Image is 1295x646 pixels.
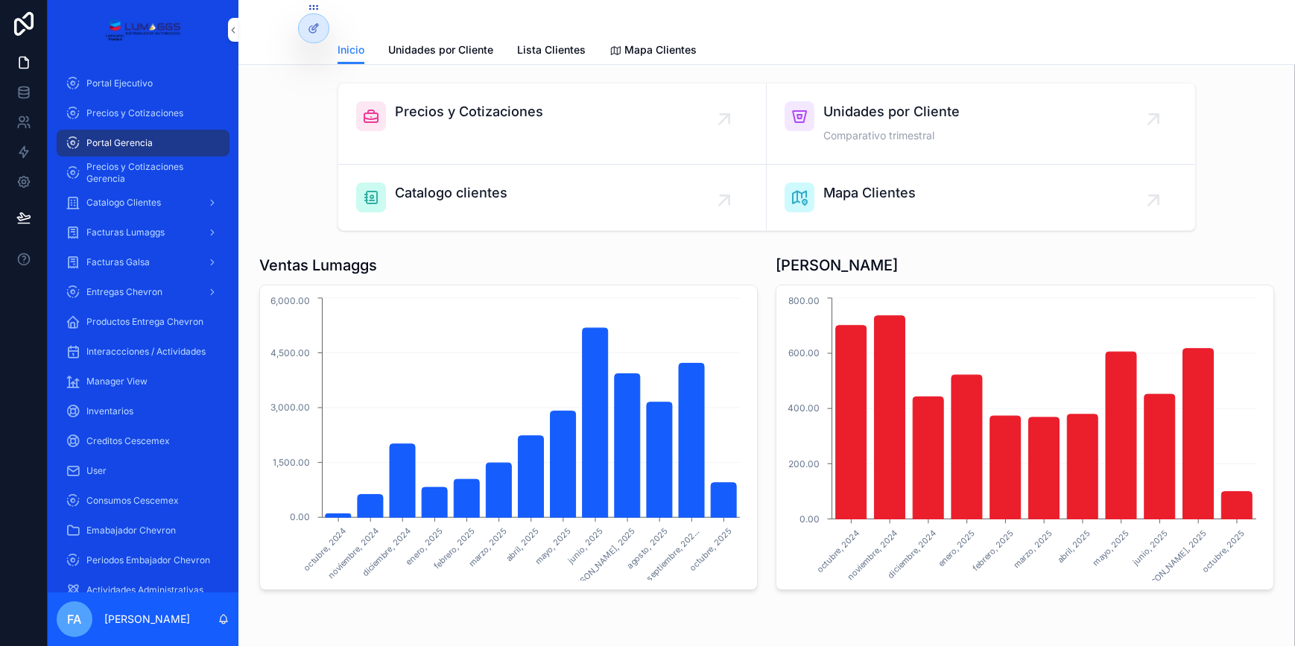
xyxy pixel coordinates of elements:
[57,338,229,365] a: Interaccciones / Actividades
[57,368,229,395] a: Manager View
[814,528,861,574] text: octubre, 2024
[86,376,148,387] span: Manager View
[395,183,507,203] span: Catalogo clientes
[800,513,820,525] tspan: 0.00
[86,495,179,507] span: Consumos Cescemex
[936,528,977,569] text: enero, 2025
[1136,528,1209,601] text: [PERSON_NAME], 2025
[565,526,638,599] text: [PERSON_NAME], 2025
[338,83,767,165] a: Precios y Cotizaciones
[57,219,229,246] a: Facturas Lumaggs
[517,42,586,57] span: Lista Clientes
[271,402,311,413] tspan: 3,000.00
[86,197,161,209] span: Catalogo Clientes
[776,255,898,276] h1: [PERSON_NAME]
[1091,528,1131,568] text: mayo, 2025
[271,347,311,358] tspan: 4,500.00
[291,512,311,523] tspan: 0.00
[269,294,748,580] div: chart
[789,295,820,306] tspan: 800.00
[86,346,206,358] span: Interaccciones / Actividades
[517,37,586,66] a: Lista Clientes
[104,612,190,627] p: [PERSON_NAME]
[57,517,229,544] a: Emabajador Chevron
[57,487,229,514] a: Consumos Cescemex
[48,60,238,592] div: scrollable content
[57,428,229,455] a: Creditos Cescemex
[86,584,203,596] span: Actividades Administrativas
[767,83,1195,165] a: Unidades por ClienteComparativo trimestral
[57,547,229,574] a: Periodos Embajador Chevron
[86,227,165,238] span: Facturas Lumaggs
[57,249,229,276] a: Facturas Galsa
[1130,528,1170,568] text: junio, 2025
[86,435,170,447] span: Creditos Cescemex
[395,101,543,122] span: Precios y Cotizaciones
[789,458,820,469] tspan: 200.00
[404,526,445,567] text: enero, 2025
[625,526,670,571] text: agosto, 2025
[86,286,162,298] span: Entregas Chevron
[767,165,1195,230] a: Mapa Clientes
[271,295,311,306] tspan: 6,000.00
[86,77,153,89] span: Portal Ejecutivo
[57,189,229,216] a: Catalogo Clientes
[57,577,229,604] a: Actividades Administrativas
[302,526,349,573] text: octubre, 2024
[388,37,493,66] a: Unidades por Cliente
[86,137,153,149] span: Portal Gerencia
[68,610,82,628] span: FA
[823,101,960,122] span: Unidades por Cliente
[57,100,229,127] a: Precios y Cotizaciones
[886,528,939,580] text: diciembre, 2024
[338,165,767,230] a: Catalogo clientes
[57,159,229,186] a: Precios y Cotizaciones Gerencia
[57,457,229,484] a: User
[326,526,381,581] text: noviembre, 2024
[823,183,916,203] span: Mapa Clientes
[388,42,493,57] span: Unidades por Cliente
[533,526,573,566] text: mayo, 2025
[57,70,229,97] a: Portal Ejecutivo
[845,528,900,583] text: noviembre, 2024
[687,526,734,573] text: octubre, 2025
[504,526,541,563] text: abril, 2025
[86,161,215,185] span: Precios y Cotizaciones Gerencia
[566,526,606,566] text: junio, 2025
[466,526,509,569] text: marzo, 2025
[105,18,180,42] img: App logo
[1055,528,1092,565] text: abril, 2025
[431,526,477,571] text: febrero, 2025
[57,308,229,335] a: Productos Entrega Chevron
[785,294,1264,580] div: chart
[788,402,820,414] tspan: 400.00
[1200,528,1247,574] text: octubre, 2025
[259,255,377,276] h1: Ventas Lumaggs
[360,526,413,579] text: diciembre, 2024
[789,347,820,358] tspan: 600.00
[1011,528,1054,570] text: marzo, 2025
[86,525,176,536] span: Emabajador Chevron
[273,457,311,468] tspan: 1,500.00
[338,37,364,65] a: Inicio
[86,465,107,477] span: User
[57,279,229,305] a: Entregas Chevron
[86,107,183,119] span: Precios y Cotizaciones
[86,316,203,328] span: Productos Entrega Chevron
[86,405,133,417] span: Inventarios
[338,42,364,57] span: Inicio
[57,130,229,156] a: Portal Gerencia
[57,398,229,425] a: Inventarios
[645,526,702,583] text: septiembre, 202...
[624,42,697,57] span: Mapa Clientes
[970,528,1016,573] text: febrero, 2025
[823,128,960,143] span: Comparativo trimestral
[86,256,150,268] span: Facturas Galsa
[609,37,697,66] a: Mapa Clientes
[86,554,210,566] span: Periodos Embajador Chevron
